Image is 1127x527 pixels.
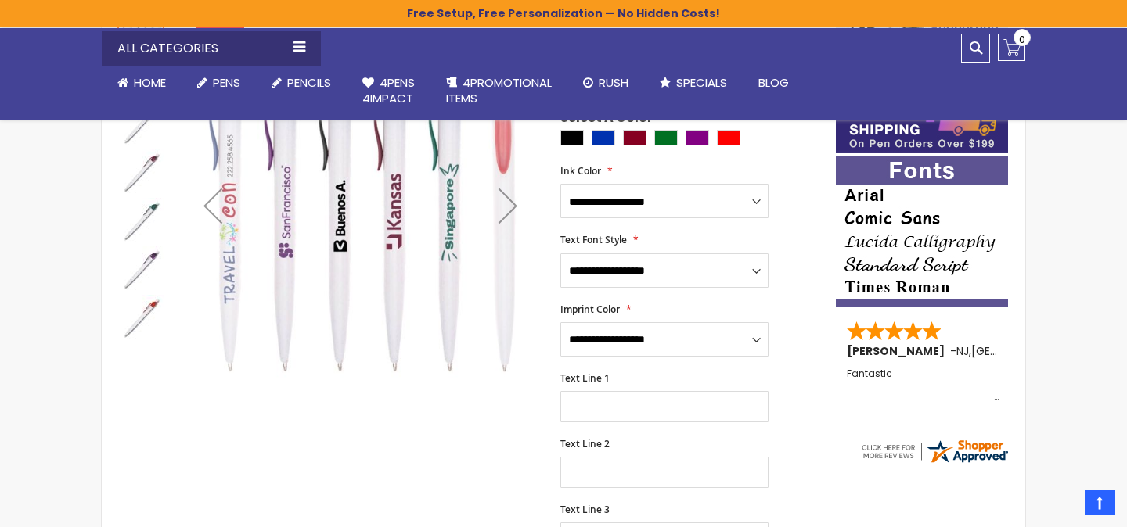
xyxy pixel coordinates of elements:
span: Home [134,74,166,91]
a: Home [102,66,182,100]
img: Free shipping on orders over $199 [836,97,1008,153]
img: Oak Pen [117,198,164,245]
span: 0 [1019,32,1025,47]
span: Blog [758,74,789,91]
span: Ink Color [560,164,601,177]
img: Oak Pen [117,149,164,196]
span: 4Pens 4impact [362,74,415,106]
a: Pens [182,66,256,100]
a: Specials [644,66,743,100]
div: Previous [182,2,244,408]
img: Oak Pen [117,101,164,148]
a: 4pens.com certificate URL [859,455,1010,468]
a: Top [1085,490,1115,515]
a: 4PROMOTIONALITEMS [430,66,567,117]
img: Oak Pen [182,25,539,382]
span: Text Line 1 [560,371,610,385]
span: Imprint Color [560,303,620,316]
span: - , [950,343,1086,359]
div: Fantastic [847,368,999,402]
div: Next [477,2,539,408]
span: Rush [599,74,628,91]
div: Oak Pen [117,196,166,245]
a: 0 [998,34,1025,61]
div: Red [717,130,740,145]
span: Select A Color [560,109,653,131]
div: Oak Pen [117,245,166,293]
a: Rush [567,66,644,100]
div: Oak Pen [117,99,166,148]
span: Text Font Style [560,233,627,246]
span: Text Line 2 [560,437,610,450]
span: [GEOGRAPHIC_DATA] [971,343,1086,359]
a: Blog [743,66,805,100]
div: Burgundy [623,130,646,145]
img: font-personalization-examples [836,156,1008,307]
div: Purple [686,130,709,145]
div: Oak Pen [117,293,164,342]
img: Oak Pen [117,246,164,293]
span: Text Line 3 [560,503,610,516]
div: Blue [592,130,615,145]
span: NJ [956,343,969,359]
span: [PERSON_NAME] [847,343,950,359]
div: Black [560,130,584,145]
span: Pens [213,74,240,91]
a: 4Pens4impact [347,66,430,117]
img: 4pens.com widget logo [859,437,1010,465]
img: Oak Pen [117,295,164,342]
a: Pencils [256,66,347,100]
span: 4PROMOTIONAL ITEMS [446,74,552,106]
div: Green [654,130,678,145]
span: Pencils [287,74,331,91]
span: Specials [676,74,727,91]
div: Oak Pen [117,148,166,196]
div: All Categories [102,31,321,66]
